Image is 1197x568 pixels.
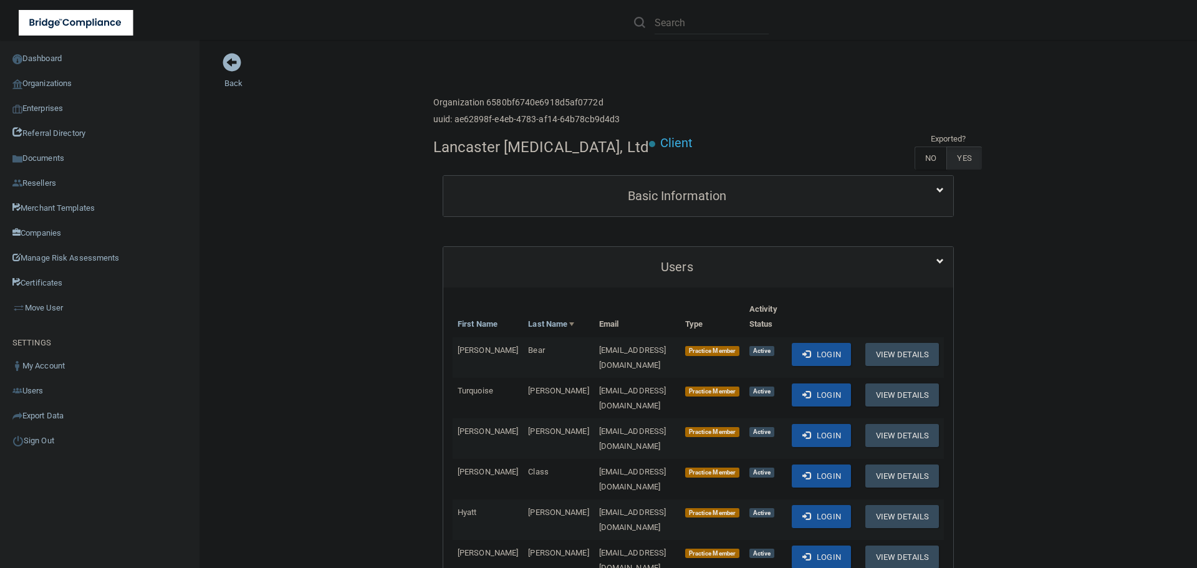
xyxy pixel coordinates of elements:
[12,154,22,164] img: icon-documents.8dae5593.png
[792,343,851,366] button: Login
[749,387,774,397] span: Active
[12,361,22,371] img: ic_user_dark.df1a06c3.png
[433,115,620,124] h6: uuid: ae62898f-e4eb-4783-af14-64b78cb9d4d3
[12,411,22,421] img: icon-export.b9366987.png
[744,297,787,337] th: Activity Status
[12,54,22,64] img: ic_dashboard_dark.d01f4a41.png
[749,468,774,478] span: Active
[453,253,944,281] a: Users
[599,467,666,491] span: [EMAIL_ADDRESS][DOMAIN_NAME]
[792,383,851,407] button: Login
[865,383,939,407] button: View Details
[12,435,24,446] img: ic_power_dark.7ecde6b1.png
[458,317,498,332] a: First Name
[792,505,851,528] button: Login
[458,467,518,476] span: [PERSON_NAME]
[458,345,518,355] span: [PERSON_NAME]
[685,346,739,356] span: Practice Member
[865,424,939,447] button: View Details
[599,508,666,532] span: [EMAIL_ADDRESS][DOMAIN_NAME]
[528,508,589,517] span: [PERSON_NAME]
[685,468,739,478] span: Practice Member
[458,386,493,395] span: Turquoise
[655,11,769,34] input: Search
[12,302,25,314] img: briefcase.64adab9b.png
[528,467,549,476] span: Class
[915,132,982,147] td: Exported?
[599,345,666,370] span: [EMAIL_ADDRESS][DOMAIN_NAME]
[12,335,51,350] label: SETTINGS
[594,297,680,337] th: Email
[12,178,22,188] img: ic_reseller.de258add.png
[433,139,649,155] h4: Lancaster [MEDICAL_DATA], Ltd
[792,424,851,447] button: Login
[12,79,22,89] img: organization-icon.f8decf85.png
[865,343,939,366] button: View Details
[458,548,518,557] span: [PERSON_NAME]
[685,508,739,518] span: Practice Member
[453,260,901,274] h5: Users
[453,182,944,210] a: Basic Information
[528,548,589,557] span: [PERSON_NAME]
[528,317,574,332] a: Last Name
[749,508,774,518] span: Active
[12,105,22,113] img: enterprise.0d942306.png
[19,10,133,36] img: bridge_compliance_login_screen.278c3ca4.svg
[946,147,981,170] label: YES
[528,386,589,395] span: [PERSON_NAME]
[224,64,243,88] a: Back
[528,345,544,355] span: Bear
[528,426,589,436] span: [PERSON_NAME]
[792,465,851,488] button: Login
[599,386,666,410] span: [EMAIL_ADDRESS][DOMAIN_NAME]
[749,427,774,437] span: Active
[749,346,774,356] span: Active
[599,426,666,451] span: [EMAIL_ADDRESS][DOMAIN_NAME]
[685,387,739,397] span: Practice Member
[453,189,901,203] h5: Basic Information
[685,427,739,437] span: Practice Member
[865,465,939,488] button: View Details
[458,426,518,436] span: [PERSON_NAME]
[749,549,774,559] span: Active
[433,98,620,107] h6: Organization 6580bf6740e6918d5af0772d
[12,386,22,396] img: icon-users.e205127d.png
[458,508,477,517] span: Hyatt
[685,549,739,559] span: Practice Member
[634,17,645,28] img: ic-search.3b580494.png
[865,505,939,528] button: View Details
[915,147,946,170] label: NO
[680,297,744,337] th: Type
[660,132,693,155] p: Client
